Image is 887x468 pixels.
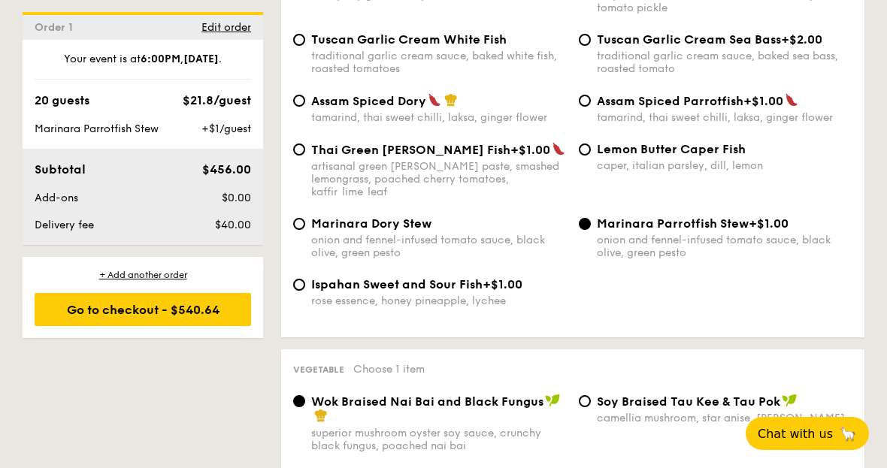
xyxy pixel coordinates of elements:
[597,142,746,156] span: Lemon Butter Caper Fish
[444,93,458,107] img: icon-chef-hat.a58ddaea.svg
[35,92,89,110] div: 20 guests
[579,143,591,155] input: Lemon Butter Caper Fishcaper, italian parsley, dill, lemon
[35,219,94,231] span: Delivery fee
[293,364,344,375] span: Vegetable
[782,394,797,407] img: icon-vegan.f8ff3823.svg
[552,142,565,155] img: icon-spicy.37a8142b.svg
[597,32,781,47] span: Tuscan Garlic Cream Sea Bass
[483,277,522,291] span: +$1.00
[201,21,251,34] span: Edit order
[510,143,550,157] span: +$1.00
[311,277,483,291] span: Ispahan Sweet and Sour Fish
[311,143,510,157] span: Thai Green [PERSON_NAME] Fish
[311,234,567,259] div: onion and fennel-infused tomato sauce, black olive, green pesto
[202,162,251,177] span: $456.00
[597,216,749,231] span: Marinara Parrotfish Stew
[746,417,869,450] button: Chat with us🦙
[579,34,591,46] input: Tuscan Garlic Cream Sea Bass+$2.00traditional garlic cream sauce, baked sea bass, roasted tomato
[311,216,431,231] span: Marinara Dory Stew
[579,95,591,107] input: Assam Spiced Parrotfish+$1.00tamarind, thai sweet chilli, laksa, ginger flower
[428,93,441,107] img: icon-spicy.37a8142b.svg
[293,395,305,407] input: Wok Braised Nai Bai and Black Fungussuperior mushroom oyster soy sauce, crunchy black fungus, poa...
[743,94,783,108] span: +$1.00
[597,94,743,108] span: Assam Spiced Parrotfish
[311,394,543,409] span: Wok Braised Nai Bai and Black Fungus
[781,32,822,47] span: +$2.00
[183,53,219,65] strong: [DATE]
[545,394,560,407] img: icon-vegan.f8ff3823.svg
[311,50,567,75] div: traditional garlic cream sauce, baked white fish, roasted tomatoes
[839,425,857,442] span: 🦙
[311,427,567,452] div: superior mushroom oyster soy sauce, crunchy black fungus, poached nai bai
[749,216,789,231] span: +$1.00
[353,363,425,376] span: Choose 1 item
[597,394,780,409] span: ⁠Soy Braised Tau Kee & Tau Pok
[35,192,78,204] span: Add-ons
[222,192,251,204] span: $0.00
[293,218,305,230] input: Marinara Dory Stewonion and fennel-infused tomato sauce, black olive, green pesto
[579,395,591,407] input: ⁠Soy Braised Tau Kee & Tau Pokcamellia mushroom, star anise, [PERSON_NAME]
[311,32,507,47] span: Tuscan Garlic Cream White Fish
[201,122,251,135] span: +$1/guest
[597,412,852,424] div: camellia mushroom, star anise, [PERSON_NAME]
[141,53,180,65] strong: 6:00PM
[311,111,567,124] div: tamarind, thai sweet chilli, laksa, ginger flower
[597,234,852,259] div: onion and fennel-infused tomato sauce, black olive, green pesto
[597,111,852,124] div: tamarind, thai sweet chilli, laksa, ginger flower
[785,93,798,107] img: icon-spicy.37a8142b.svg
[293,143,305,155] input: Thai Green [PERSON_NAME] Fish+$1.00artisanal green [PERSON_NAME] paste, smashed lemongrass, poach...
[35,52,251,80] div: Your event is at , .
[35,293,251,326] div: Go to checkout - $540.64
[314,409,328,422] img: icon-chef-hat.a58ddaea.svg
[35,122,159,135] span: Marinara Parrotfish Stew
[597,159,852,172] div: caper, italian parsley, dill, lemon
[311,94,426,108] span: Assam Spiced Dory
[311,160,567,198] div: artisanal green [PERSON_NAME] paste, smashed lemongrass, poached cherry tomatoes, kaffir lime leaf
[597,50,852,75] div: traditional garlic cream sauce, baked sea bass, roasted tomato
[579,218,591,230] input: Marinara Parrotfish Stew+$1.00onion and fennel-infused tomato sauce, black olive, green pesto
[293,95,305,107] input: Assam Spiced Dorytamarind, thai sweet chilli, laksa, ginger flower
[293,279,305,291] input: Ispahan Sweet and Sour Fish+$1.00rose essence, honey pineapple, lychee
[35,162,86,177] span: Subtotal
[183,92,251,110] div: $21.8/guest
[215,219,251,231] span: $40.00
[35,21,79,34] span: Order 1
[758,427,833,441] span: Chat with us
[293,34,305,46] input: Tuscan Garlic Cream White Fishtraditional garlic cream sauce, baked white fish, roasted tomatoes
[311,294,567,307] div: rose essence, honey pineapple, lychee
[35,269,251,281] div: + Add another order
